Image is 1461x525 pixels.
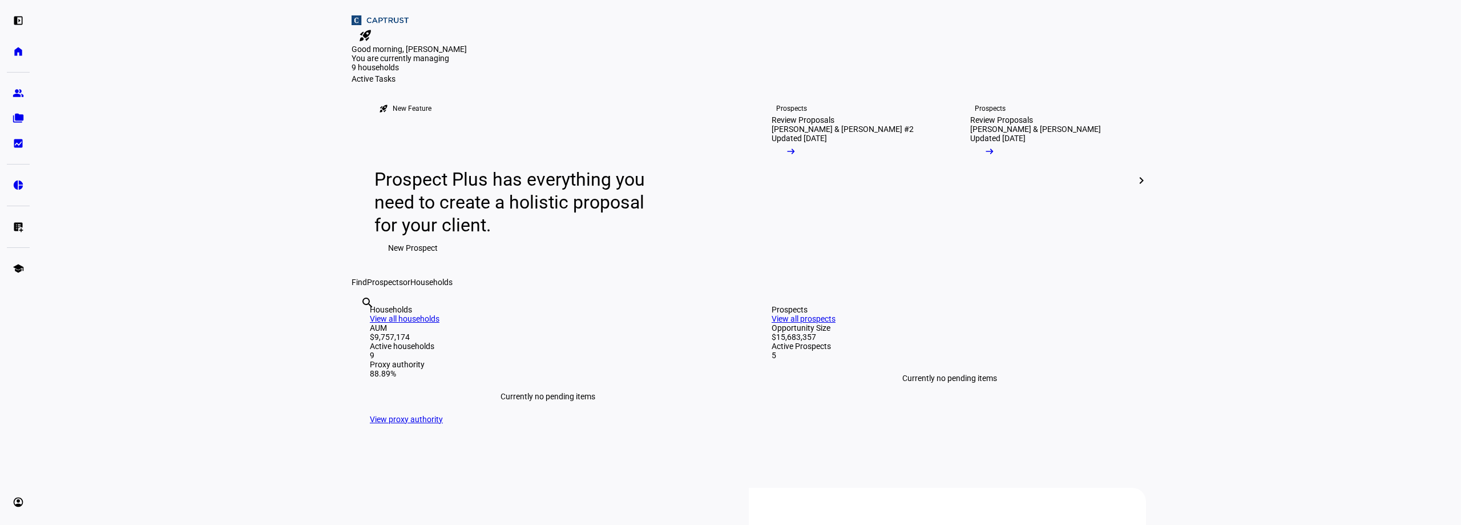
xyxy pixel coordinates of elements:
[379,104,388,113] mat-icon: rocket_launch
[352,45,1146,54] div: Good morning, [PERSON_NAME]
[352,278,1146,287] div: Find or
[7,40,30,63] a: home
[352,63,466,74] div: 9 households
[772,351,1128,360] div: 5
[970,134,1026,143] div: Updated [DATE]
[361,296,374,310] mat-icon: search
[13,138,24,149] eth-mat-symbol: bid_landscape
[370,332,726,342] div: $9,757,174
[13,46,24,57] eth-mat-symbol: home
[370,305,726,314] div: Households
[772,125,914,134] div: [PERSON_NAME] & [PERSON_NAME] #2
[772,323,1128,332] div: Opportunity Size
[352,74,1146,83] div: Active Tasks
[358,29,372,42] mat-icon: rocket_launch
[370,369,726,378] div: 88.89%
[776,104,807,113] div: Prospects
[13,15,24,26] eth-mat-symbol: left_panel_open
[772,314,836,323] a: View all prospects
[374,237,451,259] button: New Prospect
[370,360,726,369] div: Proxy authority
[13,87,24,99] eth-mat-symbol: group
[361,311,363,325] input: Enter name of prospect or household
[984,146,995,157] mat-icon: arrow_right_alt
[772,342,1128,351] div: Active Prospects
[13,221,24,233] eth-mat-symbol: list_alt_add
[374,168,656,237] div: Prospect Plus has everything you need to create a holistic proposal for your client.
[7,82,30,105] a: group
[970,115,1033,125] div: Review Proposals
[772,134,827,143] div: Updated [DATE]
[772,360,1128,396] div: Currently no pending items
[370,351,726,360] div: 9
[970,125,1101,134] div: [PERSON_NAME] & [PERSON_NAME]
[13,113,24,124] eth-mat-symbol: folder_copy
[7,174,30,197] a: pie_chart
[370,378,726,415] div: Currently no pending items
[1135,174,1148,187] mat-icon: chevron_right
[352,54,449,63] span: You are currently managing
[370,415,443,424] a: View proxy authority
[753,83,943,278] a: ProspectsReview Proposals[PERSON_NAME] & [PERSON_NAME] #2Updated [DATE]
[393,104,431,113] div: New Feature
[410,278,453,287] span: Households
[785,146,797,157] mat-icon: arrow_right_alt
[7,132,30,155] a: bid_landscape
[975,104,1006,113] div: Prospects
[388,237,438,259] span: New Prospect
[7,107,30,130] a: folder_copy
[370,323,726,332] div: AUM
[13,263,24,274] eth-mat-symbol: school
[13,179,24,191] eth-mat-symbol: pie_chart
[772,305,1128,314] div: Prospects
[370,314,439,323] a: View all households
[13,496,24,508] eth-mat-symbol: account_circle
[772,332,1128,342] div: $15,683,357
[772,115,834,125] div: Review Proposals
[952,83,1141,278] a: ProspectsReview Proposals[PERSON_NAME] & [PERSON_NAME]Updated [DATE]
[370,342,726,351] div: Active households
[367,278,403,287] span: Prospects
